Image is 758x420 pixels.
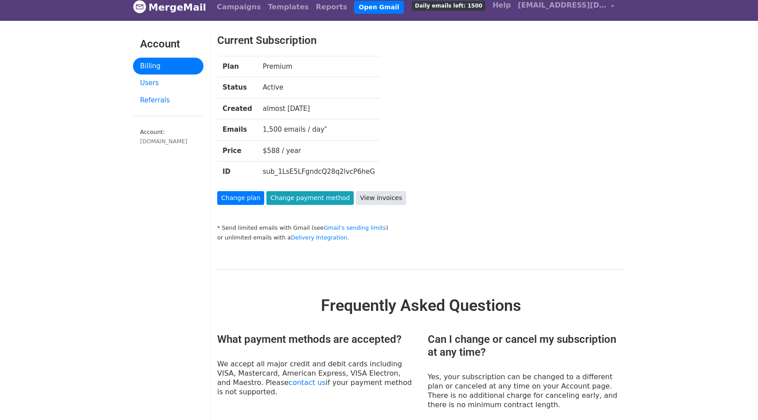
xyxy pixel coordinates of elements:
[258,77,380,98] td: Active
[258,161,380,182] td: sub_1LsE5LFgndcQ28q2lvcP6heG
[291,234,347,241] a: Delivery Integration
[258,56,380,77] td: Premium
[412,1,485,11] span: Daily emails left: 1500
[217,98,258,119] th: Created
[217,296,625,315] h2: Frequently Asked Questions
[217,333,414,346] h3: What payment methods are accepted?
[217,140,258,161] th: Price
[258,119,380,141] td: 1,500 emails / day
[217,359,414,396] p: We accept all major credit and debit cards including VISA, Mastercard, American Express, VISA Ele...
[354,1,403,14] a: Open Gmail
[428,372,625,409] p: Yes, your subscription can be changed to a different plan or canceled at any time on your Account...
[217,119,258,141] th: Emails
[133,92,203,109] a: Referrals
[324,224,386,231] a: Gmail's sending limits
[714,377,758,420] iframe: Chat Widget
[258,98,380,119] td: almost [DATE]
[217,161,258,182] th: ID
[428,333,625,359] h3: Can I change or cancel my subscription at any time?
[217,34,590,47] h3: Current Subscription
[258,140,380,161] td: $588 / year
[217,191,264,205] a: Change plan
[140,38,196,51] h3: Account
[217,77,258,98] th: Status
[266,191,354,205] a: Change payment method
[217,224,388,241] small: * Send limited emails with Gmail (see ) or unlimited emails with a .
[356,191,406,205] a: View invoices
[140,137,196,145] div: [DOMAIN_NAME]
[140,129,196,145] small: Account:
[289,378,325,387] a: contact us
[133,58,203,75] a: Billing
[133,75,203,92] a: Users
[217,56,258,77] th: Plan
